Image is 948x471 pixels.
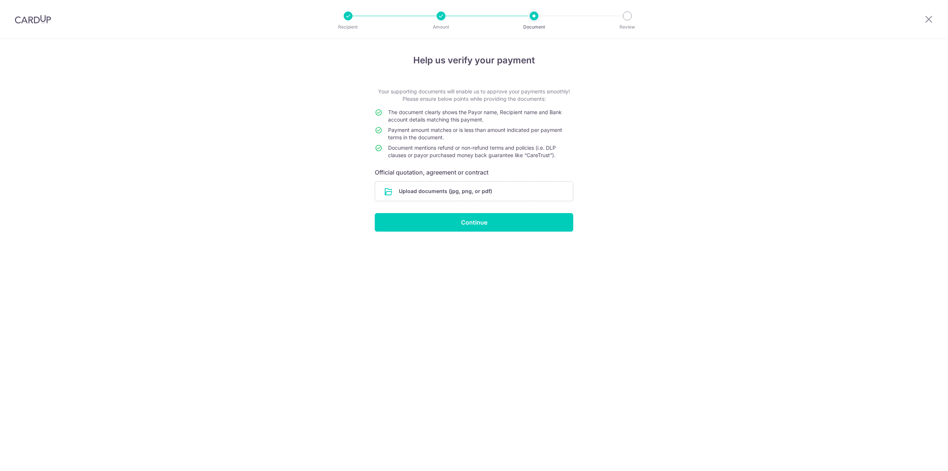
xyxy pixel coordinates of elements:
[375,54,573,67] h4: Help us verify your payment
[414,23,468,31] p: Amount
[388,145,556,158] span: Document mentions refund or non-refund terms and policies (i.e. DLP clauses or payor purchased mo...
[507,23,561,31] p: Document
[375,213,573,232] input: Continue
[375,168,573,177] h6: Official quotation, agreement or contract
[388,127,562,140] span: Payment amount matches or is less than amount indicated per payment terms in the document.
[375,181,573,201] div: Upload documents (jpg, png, or pdf)
[321,23,375,31] p: Recipient
[388,109,562,123] span: The document clearly shows the Payor name, Recipient name and Bank account details matching this ...
[901,449,941,467] iframe: Opens a widget where you can find more information
[375,88,573,103] p: Your supporting documents will enable us to approve your payments smoothly! Please ensure below p...
[15,15,51,24] img: CardUp
[600,23,655,31] p: Review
